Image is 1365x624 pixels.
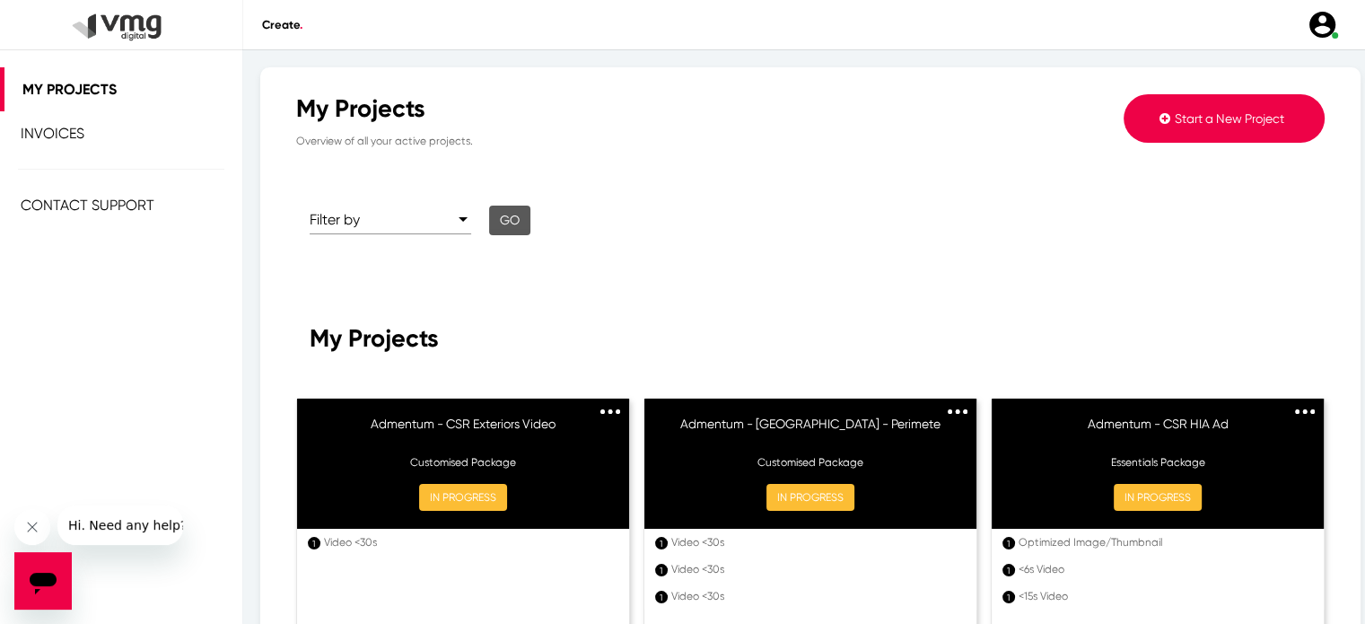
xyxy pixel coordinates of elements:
[310,323,439,353] span: My Projects
[1295,409,1315,414] img: 3dots.svg
[296,124,973,149] p: Overview of all your active projects.
[662,417,958,444] h6: Admentum - [GEOGRAPHIC_DATA] - Perimete
[1010,417,1306,444] h6: Admentum - CSR HIA Ad
[671,534,960,550] div: Video <30s
[315,417,611,444] h6: Admentum - CSR Exteriors Video
[655,591,668,603] div: 1
[22,81,117,98] span: My Projects
[1114,484,1202,511] button: IN PROGRESS
[11,13,129,27] span: Hi. Need any help?
[1019,588,1308,604] div: <15s Video
[1002,591,1015,603] div: 1
[14,509,50,545] iframe: Close message
[671,588,960,604] div: Video <30s
[655,564,668,576] div: 1
[671,561,960,577] div: Video <30s
[21,197,154,214] span: Contact Support
[766,484,854,511] button: IN PROGRESS
[1175,111,1284,126] span: Start a New Project
[600,409,620,414] img: 3dots.svg
[1307,9,1338,40] img: user
[315,454,611,470] p: Customised Package
[262,18,302,31] span: Create
[1019,561,1308,577] div: <6s Video
[1010,454,1306,470] p: Essentials Package
[296,94,973,124] div: My Projects
[21,125,84,142] span: Invoices
[655,537,668,549] div: 1
[300,18,302,31] span: .
[1296,9,1347,40] a: user
[1019,534,1308,550] div: Optimized Image/Thumbnail
[419,484,507,511] button: IN PROGRESS
[489,206,530,235] button: Go
[308,537,320,549] div: 1
[948,409,967,414] img: 3dots.svg
[1124,94,1325,143] button: Start a New Project
[324,534,613,550] div: Video <30s
[57,505,183,545] iframe: Message from company
[1002,564,1015,576] div: 1
[662,454,958,470] p: Customised Package
[1002,537,1015,549] div: 1
[14,552,72,610] iframe: Button to launch messaging window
